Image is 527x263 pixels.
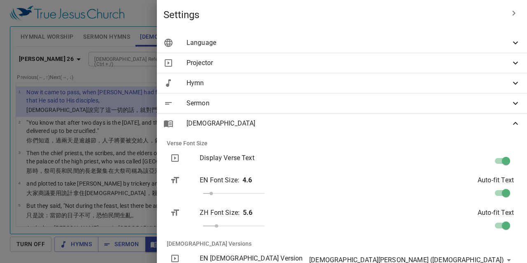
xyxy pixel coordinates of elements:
span: Hymn [187,78,511,88]
div: Projector [157,53,527,73]
li: Verse Font Size [160,133,524,153]
p: EN Font Size : [200,175,239,185]
div: Language [157,33,527,53]
p: Auto-fit Text [478,208,514,218]
p: Auto-fit Text [478,175,514,185]
span: Settings [163,8,504,21]
p: 4.6 [243,175,252,185]
span: Sermon [187,98,511,108]
p: 5.6 [243,208,252,218]
span: [DEMOGRAPHIC_DATA] [187,119,511,128]
span: Language [187,38,511,48]
p: Display Verse Text [200,153,365,163]
div: [DEMOGRAPHIC_DATA] [157,114,527,133]
div: Sermon [157,93,527,113]
p: ZH Font Size : [200,208,240,218]
span: Projector [187,58,511,68]
div: Hymn [157,73,527,93]
li: [DEMOGRAPHIC_DATA] Versions [160,234,524,254]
